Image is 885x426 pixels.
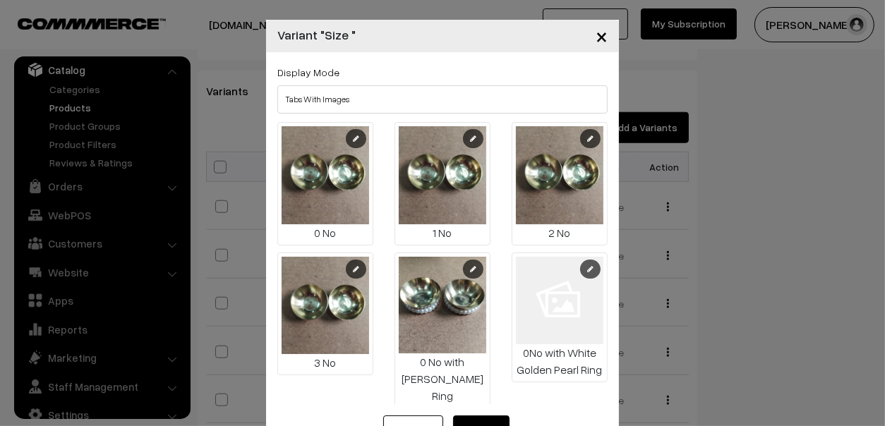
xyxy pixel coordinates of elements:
[399,224,486,241] div: 1 No
[399,353,486,404] div: 0 No with [PERSON_NAME] Ring
[516,344,603,378] div: 0No with White Golden Pearl Ring
[282,126,369,224] img: 2Q==
[584,14,619,58] button: ×
[516,126,603,224] img: 2Q==
[277,25,356,44] h4: Variant "Size "
[282,354,369,371] div: 3 No
[516,224,603,241] div: 2 No
[282,257,369,355] img: 2Q==
[399,126,486,224] img: 2Q==
[516,257,603,344] img: product.jpg
[399,257,486,353] img: Z
[277,65,339,80] label: Display Mode
[282,224,369,241] div: 0 No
